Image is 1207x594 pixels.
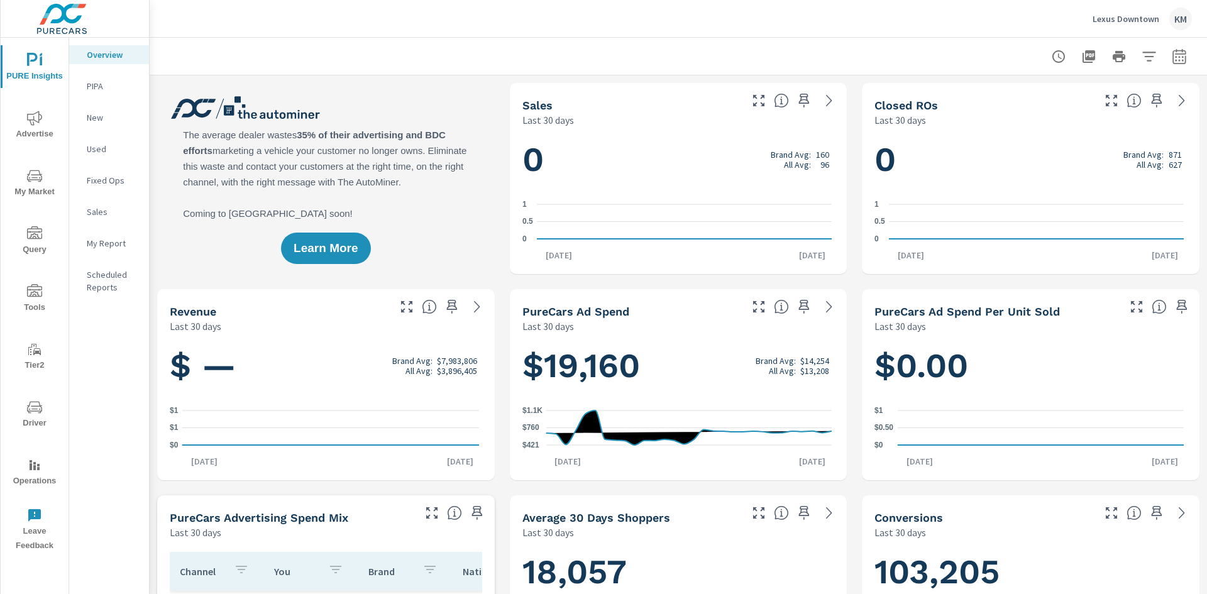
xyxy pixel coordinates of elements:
span: Driver [4,400,65,431]
h1: $0.00 [874,344,1187,387]
div: Scheduled Reports [69,265,149,297]
span: Save this to your personalized report [442,297,462,317]
text: 0.5 [522,217,533,226]
p: PIPA [87,80,139,92]
p: All Avg: [769,366,796,376]
div: Used [69,140,149,158]
p: [DATE] [537,249,581,261]
text: 0 [874,234,879,243]
text: $1 [170,424,179,432]
h1: $ — [170,344,482,387]
div: Overview [69,45,149,64]
button: Make Fullscreen [1127,297,1147,317]
span: Learn More [294,243,358,254]
text: 0.5 [874,217,885,226]
text: $421 [522,441,539,449]
span: Total cost of media for all PureCars channels for the selected dealership group over the selected... [774,299,789,314]
span: Save this to your personalized report [794,297,814,317]
span: A rolling 30 day total of daily Shoppers on the dealership website, averaged over the selected da... [774,505,789,520]
text: $1 [170,406,179,415]
a: See more details in report [1172,503,1192,523]
p: [DATE] [898,455,942,468]
h1: 0 [874,138,1187,181]
a: See more details in report [819,503,839,523]
p: 627 [1169,160,1182,170]
p: [DATE] [790,249,834,261]
p: Used [87,143,139,155]
p: $7,983,806 [437,356,477,366]
button: Make Fullscreen [422,503,442,523]
span: This table looks at how you compare to the amount of budget you spend per channel as opposed to y... [447,505,462,520]
button: Apply Filters [1137,44,1162,69]
text: $0 [874,441,883,449]
text: $0.50 [874,424,893,432]
p: Last 30 days [170,319,221,334]
text: $760 [522,424,539,432]
p: [DATE] [1143,455,1187,468]
h1: 18,057 [522,551,835,593]
span: The number of dealer-specified goals completed by a visitor. [Source: This data is provided by th... [1127,505,1142,520]
p: Brand [368,565,412,578]
p: Last 30 days [874,113,926,128]
span: Tier2 [4,342,65,373]
h5: Average 30 Days Shoppers [522,511,670,524]
p: [DATE] [1143,249,1187,261]
text: $1 [874,406,883,415]
span: Save this to your personalized report [1147,91,1167,111]
button: Make Fullscreen [1101,91,1122,111]
h5: PureCars Advertising Spend Mix [170,511,348,524]
p: Brand Avg: [1123,150,1164,160]
span: Tools [4,284,65,315]
p: Channel [180,565,224,578]
p: Brand Avg: [756,356,796,366]
button: Make Fullscreen [397,297,417,317]
span: Average cost of advertising per each vehicle sold at the dealer over the selected date range. The... [1152,299,1167,314]
span: My Market [4,168,65,199]
a: See more details in report [1172,91,1192,111]
p: [DATE] [438,455,482,468]
h1: 0 [522,138,835,181]
h5: Sales [522,99,553,112]
p: Brand Avg: [392,356,433,366]
button: Print Report [1106,44,1132,69]
p: You [274,565,318,578]
div: My Report [69,234,149,253]
p: All Avg: [405,366,433,376]
span: Leave Feedback [4,508,65,553]
p: [DATE] [546,455,590,468]
text: 0 [522,234,527,243]
p: [DATE] [889,249,933,261]
span: Save this to your personalized report [1147,503,1167,523]
h5: PureCars Ad Spend [522,305,629,318]
h5: Closed ROs [874,99,938,112]
button: Make Fullscreen [1101,503,1122,523]
div: KM [1169,8,1192,30]
p: Lexus Downtown [1093,13,1159,25]
div: nav menu [1,38,69,558]
p: Last 30 days [522,113,574,128]
h5: Conversions [874,511,943,524]
p: $14,254 [800,356,829,366]
button: Make Fullscreen [749,91,769,111]
p: Overview [87,48,139,61]
button: Select Date Range [1167,44,1192,69]
p: New [87,111,139,124]
span: Number of Repair Orders Closed by the selected dealership group over the selected time range. [So... [1127,93,1142,108]
span: PURE Insights [4,53,65,84]
div: Sales [69,202,149,221]
p: All Avg: [1137,160,1164,170]
text: $0 [170,441,179,449]
p: $13,208 [800,366,829,376]
button: Make Fullscreen [749,297,769,317]
p: 871 [1169,150,1182,160]
h5: Revenue [170,305,216,318]
span: Total sales revenue over the selected date range. [Source: This data is sourced from the dealer’s... [422,299,437,314]
p: Scheduled Reports [87,268,139,294]
p: National [463,565,507,578]
p: Sales [87,206,139,218]
span: Save this to your personalized report [794,503,814,523]
div: Fixed Ops [69,171,149,190]
p: Last 30 days [874,319,926,334]
h1: 103,205 [874,551,1187,593]
p: Fixed Ops [87,174,139,187]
